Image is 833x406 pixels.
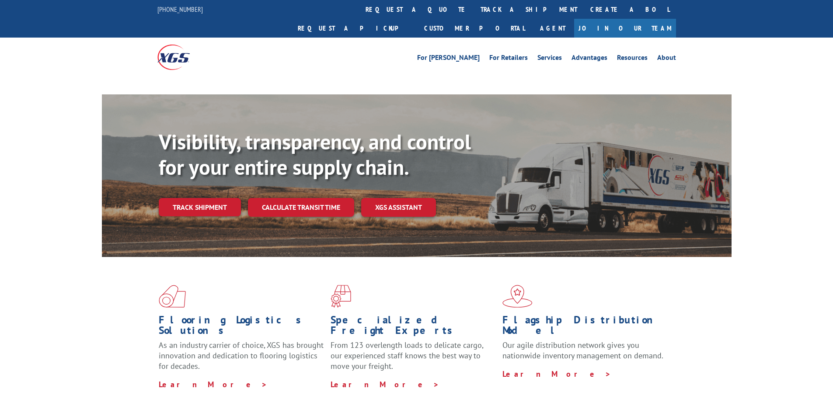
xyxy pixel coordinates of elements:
[159,315,324,340] h1: Flooring Logistics Solutions
[502,315,668,340] h1: Flagship Distribution Model
[531,19,574,38] a: Agent
[159,198,241,216] a: Track shipment
[361,198,436,217] a: XGS ASSISTANT
[537,54,562,64] a: Services
[574,19,676,38] a: Join Our Team
[248,198,354,217] a: Calculate transit time
[417,54,480,64] a: For [PERSON_NAME]
[331,340,496,379] p: From 123 overlength loads to delicate cargo, our experienced staff knows the best way to move you...
[331,285,351,308] img: xgs-icon-focused-on-flooring-red
[502,285,533,308] img: xgs-icon-flagship-distribution-model-red
[159,128,471,180] b: Visibility, transparency, and control for your entire supply chain.
[657,54,676,64] a: About
[572,54,607,64] a: Advantages
[291,19,418,38] a: Request a pickup
[159,340,324,371] span: As an industry carrier of choice, XGS has brought innovation and dedication to flooring logistics...
[159,285,186,308] img: xgs-icon-total-supply-chain-intelligence-red
[502,340,663,361] span: Our agile distribution network gives you nationwide inventory management on demand.
[157,5,203,14] a: [PHONE_NUMBER]
[159,379,268,389] a: Learn More >
[617,54,648,64] a: Resources
[502,369,611,379] a: Learn More >
[489,54,528,64] a: For Retailers
[418,19,531,38] a: Customer Portal
[331,379,439,389] a: Learn More >
[331,315,496,340] h1: Specialized Freight Experts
